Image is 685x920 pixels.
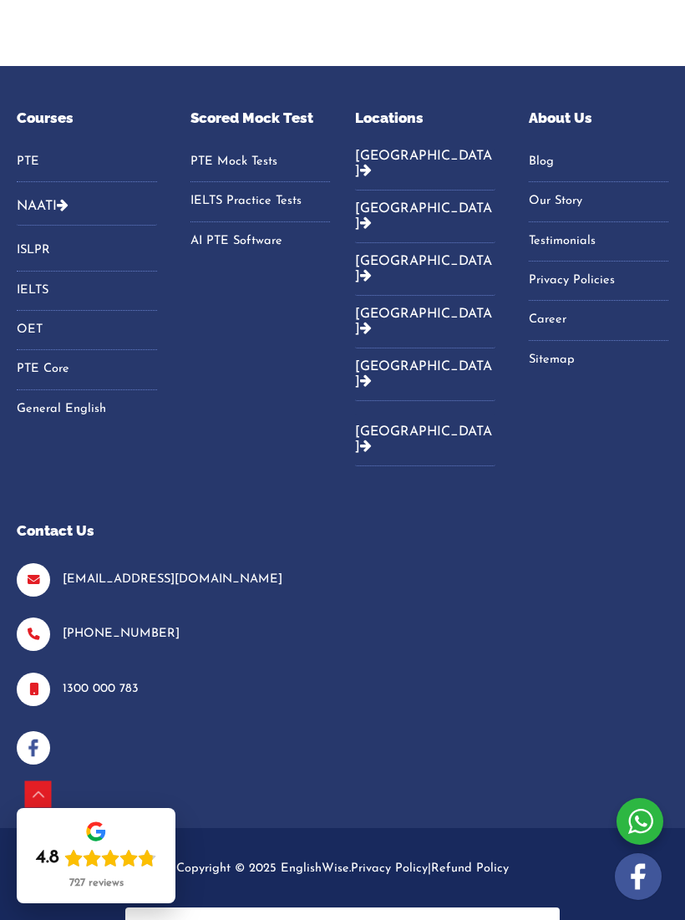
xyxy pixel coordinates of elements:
a: ISLPR [17,238,157,263]
nav: Menu [17,238,157,422]
button: [GEOGRAPHIC_DATA] [355,150,495,191]
a: Privacy Policies [529,268,669,293]
a: [EMAIL_ADDRESS][DOMAIN_NAME] [63,573,282,586]
a: Privacy Policy [351,862,428,875]
p: Locations [355,108,495,130]
p: Courses [17,108,157,130]
aside: Footer Widget 3 [529,108,669,394]
img: facebook-blue-icons.png [17,731,50,765]
a: OET [17,318,157,343]
aside: Footer Widget 4 [17,108,157,443]
a: IELTS Practice Tests [190,189,331,214]
a: Refund Policy [431,862,509,875]
button: [GEOGRAPHIC_DATA] [355,348,495,401]
a: [GEOGRAPHIC_DATA] [355,360,492,389]
a: Blog [529,150,669,175]
p: About Us [529,108,669,130]
a: AI PTE Software [190,229,331,254]
a: 1300 000 783 [63,683,139,695]
a: Testimonials [529,229,669,254]
nav: Menu [17,150,157,182]
a: PTE [17,150,157,175]
a: [GEOGRAPHIC_DATA] [355,425,492,454]
a: [PHONE_NUMBER] [63,628,180,640]
div: 4.8 [36,846,59,870]
nav: Menu [190,150,331,254]
button: [GEOGRAPHIC_DATA] [355,243,495,296]
button: NAATI [17,186,157,226]
p: Scored Mock Test [190,108,331,130]
a: Our Story [529,189,669,214]
p: Contact Us [17,521,330,542]
aside: Footer Widget 2 [355,108,495,480]
div: 727 reviews [69,877,124,890]
img: white-facebook.png [615,853,662,900]
a: IELTS [17,278,157,303]
a: PTE Core [17,357,157,382]
a: PTE Mock Tests [190,150,331,175]
nav: Menu [529,150,669,373]
div: Rating: 4.8 out of 5 [36,846,156,870]
a: NAATI [17,200,57,213]
a: Career [529,308,669,333]
p: Copyright © 2025 EnglishWise. | [17,856,668,882]
button: [GEOGRAPHIC_DATA] [355,191,495,243]
button: [GEOGRAPHIC_DATA] [355,414,495,466]
a: Sitemap [529,348,669,373]
button: [GEOGRAPHIC_DATA] [355,296,495,348]
aside: Footer Widget 1 [17,521,330,765]
a: General English [17,397,157,422]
